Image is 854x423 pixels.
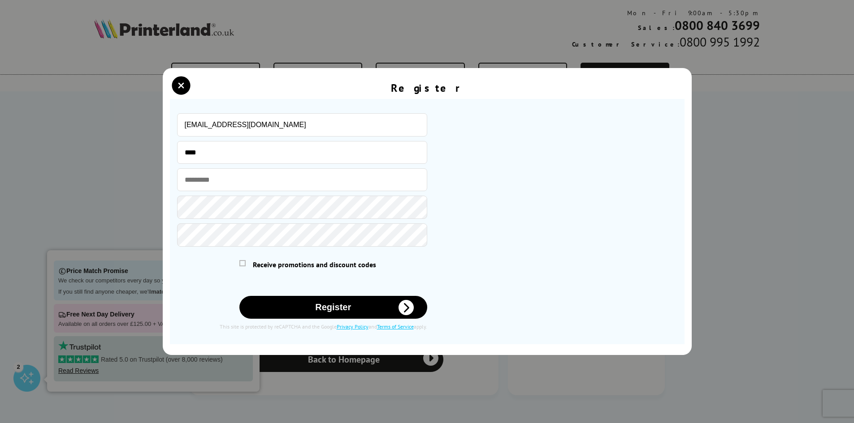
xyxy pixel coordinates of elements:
[391,81,463,95] div: Register
[337,323,368,330] a: Privacy Policy
[377,323,414,330] a: Terms of Service
[239,296,427,319] button: Register
[253,260,376,269] span: Receive promotions and discount codes
[177,323,427,330] div: This site is protected by reCAPTCHA and the Google and apply.
[177,113,427,137] input: Email
[174,79,188,92] button: close modal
